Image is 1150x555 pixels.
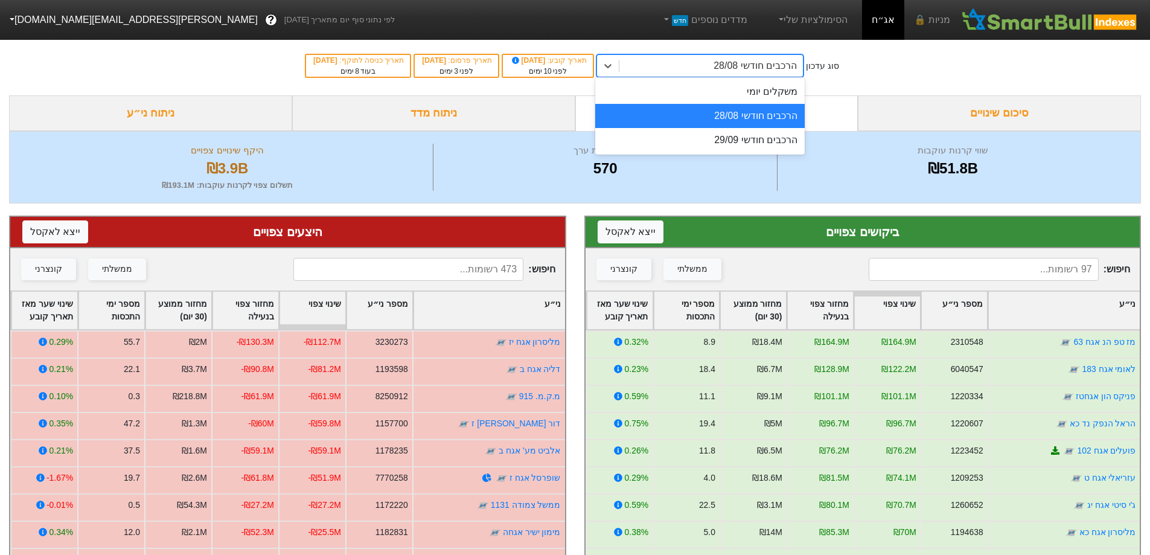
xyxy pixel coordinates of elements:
[624,526,648,539] div: 0.38%
[624,390,648,403] div: 0.59%
[509,55,587,66] div: תאריך קובע :
[88,258,146,280] button: ממשלתי
[1055,418,1067,430] img: tase link
[25,158,430,179] div: ₪3.9B
[698,499,715,512] div: 22.5
[756,363,782,376] div: ₪6.7M
[598,223,1128,241] div: ביקושים צפויים
[624,472,648,484] div: 0.29%
[654,292,720,329] div: Toggle SortBy
[485,445,497,457] img: tase link
[663,258,721,280] button: ממשלתי
[950,526,983,539] div: 1194638
[9,95,292,131] div: ניתוח ני״ע
[714,59,797,73] div: הרכבים חודשי 28/08
[129,390,140,403] div: 0.3
[495,336,507,348] img: tase link
[124,526,140,539] div: 12.0
[212,292,278,329] div: Toggle SortBy
[881,363,916,376] div: ₪122.2M
[1082,364,1136,374] a: לאומי אגח 183
[22,223,553,241] div: היצעים צפויים
[471,419,560,428] a: דור [PERSON_NAME] ז
[869,258,1130,281] span: חיפוש :
[182,444,207,457] div: ₪1.6M
[280,292,345,329] div: Toggle SortBy
[624,363,648,376] div: 0.23%
[173,390,207,403] div: ₪218.8M
[756,499,782,512] div: ₪3.1M
[124,444,140,457] div: 37.5
[921,292,987,329] div: Toggle SortBy
[241,363,274,376] div: -₪90.8M
[355,67,359,75] span: 8
[1084,473,1136,483] a: עזריאלי אגח ט
[756,390,782,403] div: ₪9.1M
[375,444,408,457] div: 1178235
[499,446,560,455] a: אלביט מע' אגח ב
[950,417,983,430] div: 1220607
[950,499,983,512] div: 1260652
[756,444,782,457] div: ₪6.5M
[506,364,518,376] img: tase link
[241,390,274,403] div: -₪61.9M
[50,390,73,403] div: 0.10%
[422,56,448,65] span: [DATE]
[414,292,565,329] div: Toggle SortBy
[806,60,839,72] div: סוג עדכון
[624,499,648,512] div: 0.59%
[587,292,653,329] div: Toggle SortBy
[189,336,207,348] div: ₪2M
[46,472,73,484] div: -1.67%
[509,66,587,77] div: לפני ימים
[503,527,561,537] a: מימון ישיר אגחה
[854,292,920,329] div: Toggle SortBy
[375,499,408,512] div: 1172220
[595,128,805,152] div: הרכבים חודשי 29/09
[720,292,786,329] div: Toggle SortBy
[543,67,551,75] span: 10
[375,526,408,539] div: 1182831
[78,292,144,329] div: Toggle SortBy
[458,418,470,430] img: tase link
[241,472,274,484] div: -₪61.8M
[50,417,73,430] div: 0.35%
[869,258,1099,281] input: 97 רשומות...
[50,526,73,539] div: 0.34%
[1063,445,1075,457] img: tase link
[124,472,140,484] div: 19.7
[598,220,663,243] button: ייצא לאקסל
[814,336,849,348] div: ₪164.9M
[375,363,408,376] div: 1193598
[759,526,782,539] div: ₪14M
[781,144,1125,158] div: שווי קרנות עוקבות
[1068,364,1080,376] img: tase link
[375,472,408,484] div: 7770258
[145,292,211,329] div: Toggle SortBy
[595,80,805,104] div: משקלים יומי
[787,292,853,329] div: Toggle SortBy
[248,417,274,430] div: -₪60M
[575,95,858,131] div: ביקושים והיצעים צפויים
[819,417,849,430] div: ₪96.7M
[375,336,408,348] div: 3230273
[35,263,62,276] div: קונצרני
[313,56,339,65] span: [DATE]
[698,363,715,376] div: 18.4
[988,292,1140,329] div: Toggle SortBy
[489,527,501,539] img: tase link
[698,417,715,430] div: 19.4
[509,337,561,347] a: מליסרון אגח יז
[624,417,648,430] div: 0.75%
[698,390,715,403] div: 11.1
[519,391,561,401] a: מ.ק.מ. 915
[129,499,140,512] div: 0.5
[698,444,715,457] div: 11.8
[347,292,412,329] div: Toggle SortBy
[752,472,782,484] div: ₪18.6M
[375,390,408,403] div: 8250912
[124,336,140,348] div: 55.7
[293,258,523,281] input: 473 רשומות...
[1073,499,1085,512] img: tase link
[22,220,88,243] button: ייצא לאקסל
